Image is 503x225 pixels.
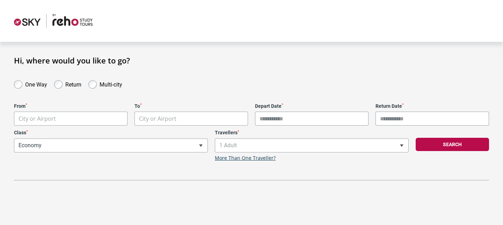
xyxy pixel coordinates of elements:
label: Return [65,80,81,88]
span: City or Airport [19,115,56,122]
span: Economy [14,138,208,152]
button: Search [416,138,489,151]
span: City or Airport [135,112,248,126]
span: City or Airport [139,115,176,122]
label: Travellers [215,130,409,136]
span: 1 Adult [215,139,408,152]
label: Return Date [376,103,489,109]
label: One Way [25,80,47,88]
label: To [134,103,248,109]
span: Economy [14,139,207,152]
label: Class [14,130,208,136]
label: Depart Date [255,103,369,109]
h1: Hi, where would you like to go? [14,56,489,65]
a: More Than One Traveller? [215,155,276,161]
label: Multi-city [100,80,122,88]
span: City or Airport [134,112,248,126]
span: City or Airport [14,112,127,126]
label: From [14,103,127,109]
span: 1 Adult [215,138,409,152]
